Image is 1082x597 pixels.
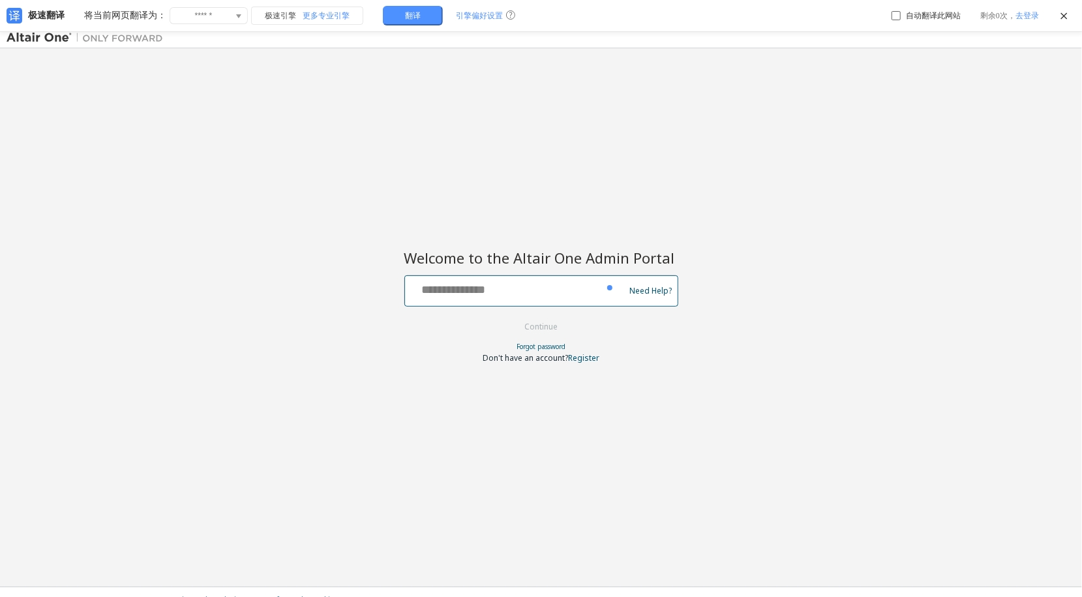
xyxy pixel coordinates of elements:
[568,352,599,363] a: Register
[404,249,678,267] h2: Welcome to the Altair One Admin Portal
[483,352,568,363] span: Don't have an account?
[517,342,565,351] a: Forgot password
[630,290,672,291] a: Need Help?
[7,31,170,44] img: Altair One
